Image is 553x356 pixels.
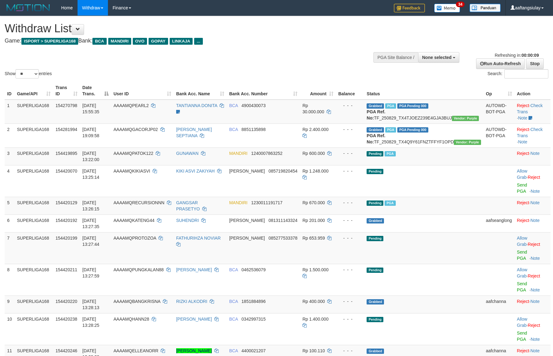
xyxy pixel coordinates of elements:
[56,200,77,205] span: 154420129
[176,200,200,211] a: GANGSAR PRASETYO
[229,317,238,322] span: BCA
[367,133,385,144] b: PGA Ref. No:
[397,103,428,109] span: PGA Pending
[517,299,529,304] a: Reject
[242,348,266,353] span: Copy 4400021207 to clipboard
[517,183,527,194] a: Send PGA
[56,317,77,322] span: 154420238
[484,100,515,124] td: AUTOWD-BOT-PGA
[56,151,77,156] span: 154419895
[531,256,540,261] a: Note
[80,82,111,100] th: Date Trans.: activate to sort column descending
[338,348,362,354] div: - - -
[302,151,325,156] span: Rp 600.000
[229,127,238,132] span: BCA
[15,82,53,100] th: Game/API: activate to sort column ascending
[385,201,395,206] span: Marked by aafsoumeymey
[515,214,551,232] td: ·
[364,82,483,100] th: Status
[484,124,515,147] td: AUTOWD-BOT-PGA
[5,100,15,124] td: 1
[56,236,77,241] span: 154420199
[170,38,193,45] span: LINKAJA
[56,218,77,223] span: 154420192
[5,82,15,100] th: ID
[15,313,53,345] td: SUPERLIGA168
[367,349,384,354] span: Grabbed
[5,165,15,197] td: 4
[176,348,212,353] a: [PERSON_NAME]
[367,236,383,241] span: Pending
[338,316,362,322] div: - - -
[338,235,362,241] div: - - -
[149,38,168,45] span: GOPAY
[302,103,324,114] span: Rp 30.000.000
[484,82,515,100] th: Op: activate to sort column ascending
[367,317,383,322] span: Pending
[16,69,39,79] select: Showentries
[229,200,248,205] span: MANDIRI
[176,151,198,156] a: GUNAWAN
[517,267,528,278] span: ·
[176,127,212,138] a: [PERSON_NAME] SEPTIANA
[302,218,325,223] span: Rp 201.000
[530,200,540,205] a: Note
[302,299,325,304] span: Rp 400.000
[15,197,53,214] td: SUPERLIGA168
[367,268,383,273] span: Pending
[5,214,15,232] td: 6
[367,151,383,156] span: Pending
[518,139,527,144] a: Note
[5,295,15,313] td: 9
[83,317,100,328] span: [DATE] 13:28:25
[476,58,525,69] a: Run Auto-Refresh
[367,201,383,206] span: Pending
[83,267,100,278] span: [DATE] 13:27:59
[15,147,53,165] td: SUPERLIGA168
[530,299,540,304] a: Note
[229,267,238,272] span: BCA
[367,127,384,133] span: Grabbed
[15,232,53,264] td: SUPERLIGA168
[5,264,15,295] td: 8
[336,82,364,100] th: Balance
[5,232,15,264] td: 7
[394,4,425,12] img: Feedback.jpg
[176,218,199,223] a: SUHENDRI
[15,165,53,197] td: SUPERLIGA168
[56,299,77,304] span: 154420220
[229,151,248,156] span: MANDIRI
[367,299,384,304] span: Grabbed
[517,317,527,328] a: Allow Grab
[15,124,53,147] td: SUPERLIGA168
[251,200,283,205] span: Copy 1230011191717 to clipboard
[15,264,53,295] td: SUPERLIGA168
[517,281,527,292] a: Send PGA
[269,236,297,241] span: Copy 085277533378 to clipboard
[385,151,395,156] span: Marked by aafsoumeymey
[528,273,540,278] a: Reject
[530,151,540,156] a: Note
[418,52,459,63] button: None selected
[488,69,548,79] label: Search:
[56,348,77,353] span: 154420246
[176,169,215,173] a: KIKI ASVI ZAKIYAH
[515,147,551,165] td: ·
[83,236,100,247] span: [DATE] 13:27:44
[242,317,266,322] span: Copy 0342997315 to clipboard
[422,55,452,60] span: None selected
[517,348,529,353] a: Reject
[517,127,529,132] a: Reject
[242,103,266,108] span: Copy 4900430073 to clipboard
[56,169,77,173] span: 154420070
[83,151,100,162] span: [DATE] 13:22:00
[83,169,100,180] span: [DATE] 13:25:14
[227,82,300,100] th: Bank Acc. Number: activate to sort column ascending
[338,126,362,133] div: - - -
[242,267,266,272] span: Copy 0462536079 to clipboard
[5,3,52,12] img: MOTION_logo.png
[83,299,100,310] span: [DATE] 13:28:13
[367,109,385,120] b: PGA Ref. No:
[114,267,164,272] span: AAAAMQPUNGKALAN88
[397,127,428,133] span: PGA Pending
